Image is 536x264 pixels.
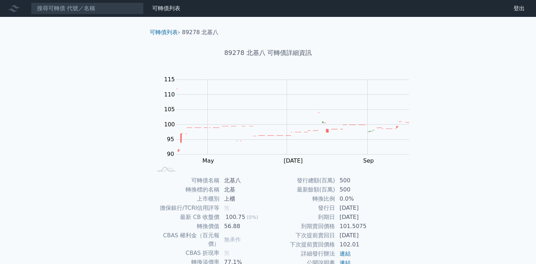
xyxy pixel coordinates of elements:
td: [DATE] [335,231,384,240]
tspan: [DATE] [284,157,303,164]
input: 搜尋可轉債 代號／名稱 [31,2,144,14]
td: 500 [335,176,384,185]
td: CBAS 權利金（百元報價） [152,231,220,249]
tspan: 100 [164,121,175,128]
td: 56.88 [220,222,268,231]
a: 可轉債列表 [152,5,180,12]
td: 擔保銀行/TCRI信用評等 [152,203,220,213]
tspan: May [202,157,214,164]
td: 0.0% [335,194,384,203]
td: 北基八 [220,176,268,185]
li: › [150,28,180,37]
td: 詳細發行辦法 [268,249,335,258]
span: 無承作 [224,236,241,243]
tspan: 95 [167,136,174,143]
td: 到期日 [268,213,335,222]
a: 連結 [339,250,351,257]
td: 北基 [220,185,268,194]
span: (0%) [247,214,258,220]
tspan: 115 [164,76,175,83]
li: 89278 北基八 [182,28,219,37]
td: 最新餘額(百萬) [268,185,335,194]
a: 可轉債列表 [150,29,178,36]
span: 無 [224,250,230,256]
td: 最新 CB 收盤價 [152,213,220,222]
div: 100.75 [224,213,247,221]
td: 發行日 [268,203,335,213]
td: 上市櫃別 [152,194,220,203]
td: 轉換標的名稱 [152,185,220,194]
td: 102.01 [335,240,384,249]
td: 到期賣回價格 [268,222,335,231]
td: 發行總額(百萬) [268,176,335,185]
tspan: 90 [167,151,174,157]
g: Chart [161,76,420,178]
tspan: 105 [164,106,175,113]
td: 101.5075 [335,222,384,231]
tspan: 110 [164,91,175,98]
td: [DATE] [335,213,384,222]
td: CBAS 折現率 [152,249,220,258]
td: 下次提前賣回價格 [268,240,335,249]
td: 500 [335,185,384,194]
td: [DATE] [335,203,384,213]
td: 下次提前賣回日 [268,231,335,240]
td: 轉換價值 [152,222,220,231]
td: 可轉債名稱 [152,176,220,185]
td: 轉換比例 [268,194,335,203]
td: 上櫃 [220,194,268,203]
span: 無 [224,205,230,211]
h1: 89278 北基八 可轉債詳細資訊 [144,48,392,58]
a: 登出 [508,3,530,14]
tspan: Sep [363,157,374,164]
